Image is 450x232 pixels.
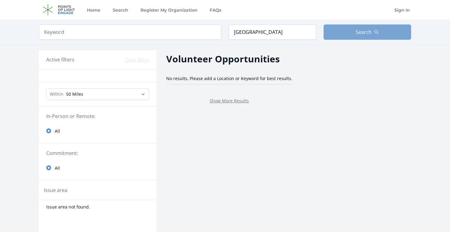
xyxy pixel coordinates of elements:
[39,162,156,174] a: All
[46,88,149,100] select: Search Radius
[166,52,280,66] h2: Volunteer Opportunities
[44,186,67,194] legend: Issue area
[46,149,149,157] legend: Commitment:
[46,112,149,120] legend: In-Person or Remote:
[210,98,249,104] a: Show More Results
[324,24,411,40] button: Search
[46,204,90,210] span: Issue area not found.
[39,24,221,40] input: Keyword
[55,165,60,171] span: All
[229,24,316,40] input: Location
[126,57,149,63] button: Clear filters
[55,128,60,134] span: All
[46,56,74,63] h3: Active filters
[356,28,372,36] span: Search
[166,75,292,81] span: No results, Please add a Location or Keyword for best results.
[39,125,156,137] a: All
